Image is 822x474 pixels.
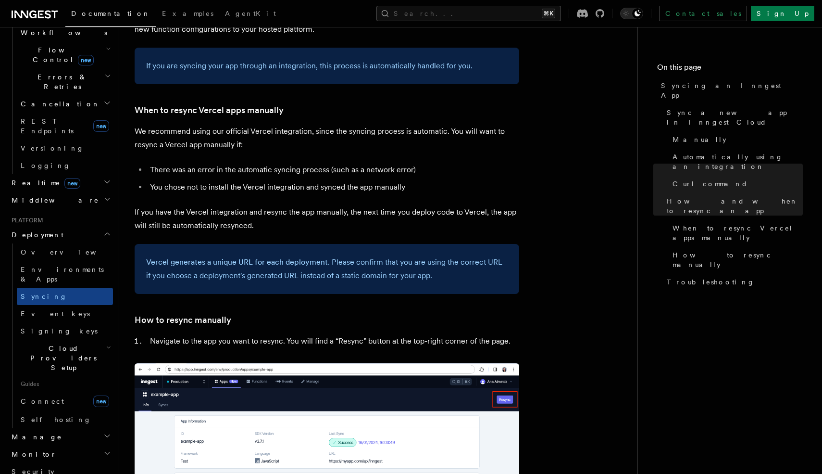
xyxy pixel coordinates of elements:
[17,305,113,322] a: Event keys
[21,144,84,152] span: Versioning
[17,243,113,261] a: Overview
[93,396,109,407] span: new
[8,174,113,192] button: Realtimenew
[147,180,519,194] li: You chose not to install the Vercel integration and synced the app manually
[667,196,803,216] span: How and when to resync an app
[8,217,43,224] span: Platform
[17,72,104,91] span: Errors & Retries
[17,41,113,68] button: Flow Controlnew
[17,288,113,305] a: Syncing
[21,162,71,169] span: Logging
[8,192,113,209] button: Middleware
[146,59,508,73] p: If you are syncing your app through an integration, this process is automatically handled for you.
[657,77,803,104] a: Syncing an Inngest App
[225,10,276,17] span: AgentKit
[667,277,755,287] span: Troubleshooting
[376,6,561,21] button: Search...⌘K
[17,18,107,38] span: Steps & Workflows
[8,428,113,446] button: Manage
[751,6,814,21] a: Sign Up
[146,256,508,282] p: . Please confirm that you are using the correct URL if you choose a deployment's generated URL in...
[21,416,91,423] span: Self hosting
[135,313,231,327] a: How to resync manually
[659,6,747,21] a: Contact sales
[17,140,113,157] a: Versioning
[65,3,156,27] a: Documentation
[17,322,113,340] a: Signing keys
[673,179,748,189] span: Curl command
[17,157,113,174] a: Logging
[669,175,803,192] a: Curl command
[661,81,803,100] span: Syncing an Inngest App
[146,257,328,267] a: Vercel generates a unique URL for each deployment
[620,8,643,19] button: Toggle dark mode
[673,152,803,171] span: Automatically using an integration
[135,205,519,232] p: If you have the Vercel integration and resync the app manually, the next time you deploy code to ...
[147,163,519,177] li: There was an error in the automatic syncing process (such as a network error)
[673,250,803,269] span: How to resync manually
[17,392,113,411] a: Connectnew
[17,113,113,140] a: REST Endpointsnew
[673,135,726,144] span: Manually
[663,104,803,131] a: Sync a new app in Inngest Cloud
[8,243,113,428] div: Deployment
[135,125,519,152] p: We recommend using our official Vercel integration, since the syncing process is automatic. You w...
[8,230,63,240] span: Deployment
[17,340,113,376] button: Cloud Providers Setup
[21,397,64,405] span: Connect
[8,178,80,188] span: Realtime
[78,55,94,65] span: new
[673,223,803,243] span: When to resync Vercel apps manually
[17,45,106,64] span: Flow Control
[17,376,113,392] span: Guides
[669,246,803,273] a: How to resync manually
[71,10,150,17] span: Documentation
[663,192,803,219] a: How and when to resync an app
[8,226,113,243] button: Deployment
[17,99,100,109] span: Cancellation
[135,103,284,117] a: When to resync Vercel apps manually
[542,9,555,18] kbd: ⌘K
[17,261,113,288] a: Environments & Apps
[17,344,106,372] span: Cloud Providers Setup
[21,293,67,300] span: Syncing
[8,446,113,463] button: Monitor
[219,3,282,26] a: AgentKit
[8,449,57,459] span: Monitor
[21,248,120,256] span: Overview
[667,108,803,127] span: Sync a new app in Inngest Cloud
[147,334,519,348] li: Navigate to the app you want to resync. You will find a “Resync” button at the top-right corner o...
[156,3,219,26] a: Examples
[21,310,90,318] span: Event keys
[93,120,109,132] span: new
[663,273,803,291] a: Troubleshooting
[21,327,98,335] span: Signing keys
[17,68,113,95] button: Errors & Retries
[8,195,99,205] span: Middleware
[669,219,803,246] a: When to resync Vercel apps manually
[64,178,80,189] span: new
[669,131,803,148] a: Manually
[21,117,74,135] span: REST Endpoints
[17,411,113,428] a: Self hosting
[17,14,113,41] button: Steps & Workflows
[17,95,113,113] button: Cancellation
[21,266,104,283] span: Environments & Apps
[8,432,62,442] span: Manage
[162,10,213,17] span: Examples
[657,62,803,77] h4: On this page
[669,148,803,175] a: Automatically using an integration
